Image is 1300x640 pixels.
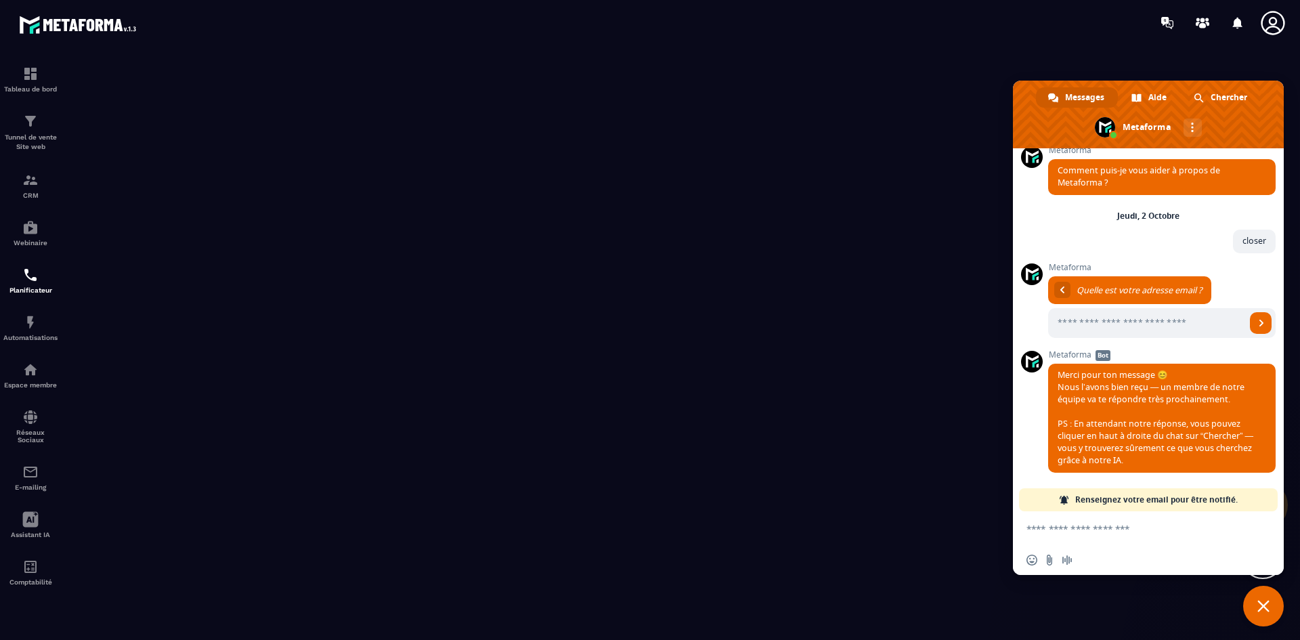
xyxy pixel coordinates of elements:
[3,286,58,294] p: Planificateur
[3,578,58,586] p: Comptabilité
[22,409,39,425] img: social-network
[1048,308,1246,338] input: Entrez votre adresse email...
[1054,282,1070,298] div: Retourner au message
[3,257,58,304] a: schedulerschedulerPlanificateur
[22,362,39,378] img: automations
[1058,369,1253,466] span: Merci pour ton message 😊 Nous l’avons bien reçu — un membre de notre équipe va te répondre très p...
[3,304,58,351] a: automationsautomationsAutomatisations
[3,454,58,501] a: emailemailE-mailing
[1242,235,1266,247] span: closer
[3,549,58,596] a: accountantaccountantComptabilité
[3,351,58,399] a: automationsautomationsEspace membre
[3,501,58,549] a: Assistant IA
[1184,119,1202,137] div: Autres canaux
[3,429,58,444] p: Réseaux Sociaux
[1058,165,1220,188] span: Comment puis-je vous aider à propos de Metaforma ?
[22,219,39,236] img: automations
[3,192,58,199] p: CRM
[1096,350,1110,361] span: Bot
[1048,146,1276,155] span: Metaforma
[1077,284,1202,296] span: Quelle est votre adresse email ?
[3,484,58,491] p: E-mailing
[19,12,141,37] img: logo
[22,172,39,188] img: formation
[1062,555,1072,566] span: Message audio
[1026,555,1037,566] span: Insérer un emoji
[1250,312,1272,334] span: Envoyer
[3,239,58,247] p: Webinaire
[22,314,39,330] img: automations
[1026,523,1240,535] textarea: Entrez votre message...
[3,103,58,162] a: formationformationTunnel de vente Site web
[1182,87,1261,108] div: Chercher
[1148,87,1167,108] span: Aide
[3,133,58,152] p: Tunnel de vente Site web
[3,334,58,341] p: Automatisations
[3,381,58,389] p: Espace membre
[3,162,58,209] a: formationformationCRM
[22,464,39,480] img: email
[1065,87,1104,108] span: Messages
[1036,87,1118,108] div: Messages
[3,56,58,103] a: formationformationTableau de bord
[22,113,39,129] img: formation
[1117,212,1179,220] div: Jeudi, 2 Octobre
[1044,555,1055,566] span: Envoyer un fichier
[22,559,39,575] img: accountant
[3,209,58,257] a: automationsautomationsWebinaire
[3,85,58,93] p: Tableau de bord
[1048,350,1276,360] span: Metaforma
[3,399,58,454] a: social-networksocial-networkRéseaux Sociaux
[1211,87,1247,108] span: Chercher
[1075,488,1238,511] span: Renseignez votre email pour être notifié.
[1048,263,1276,272] span: Metaforma
[1119,87,1180,108] div: Aide
[3,531,58,538] p: Assistant IA
[22,267,39,283] img: scheduler
[1243,586,1284,626] div: Fermer le chat
[22,66,39,82] img: formation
